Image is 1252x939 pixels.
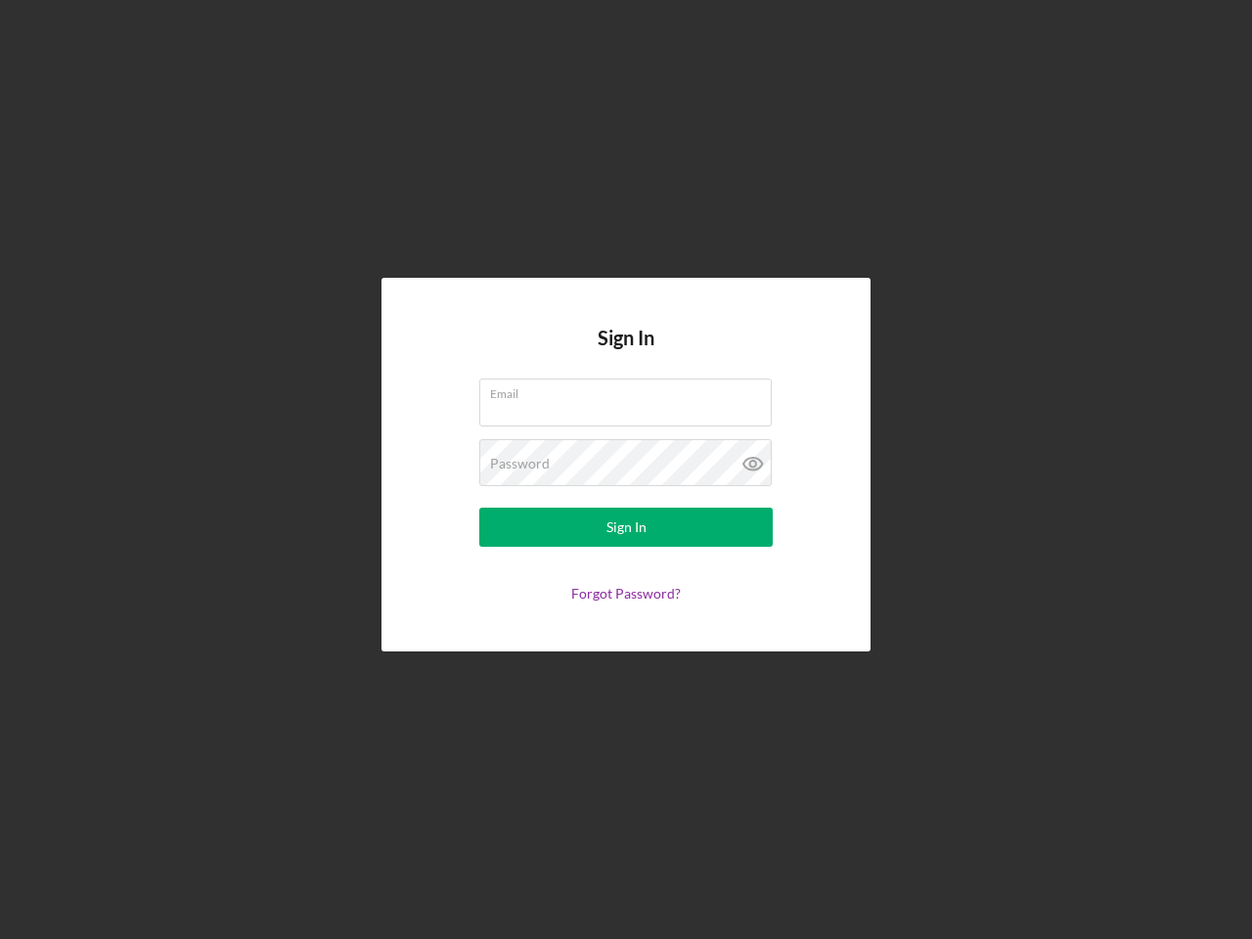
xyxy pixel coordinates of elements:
button: Sign In [479,508,773,547]
label: Password [490,456,550,471]
a: Forgot Password? [571,585,681,602]
div: Sign In [606,508,647,547]
label: Email [490,380,772,401]
h4: Sign In [598,327,654,379]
